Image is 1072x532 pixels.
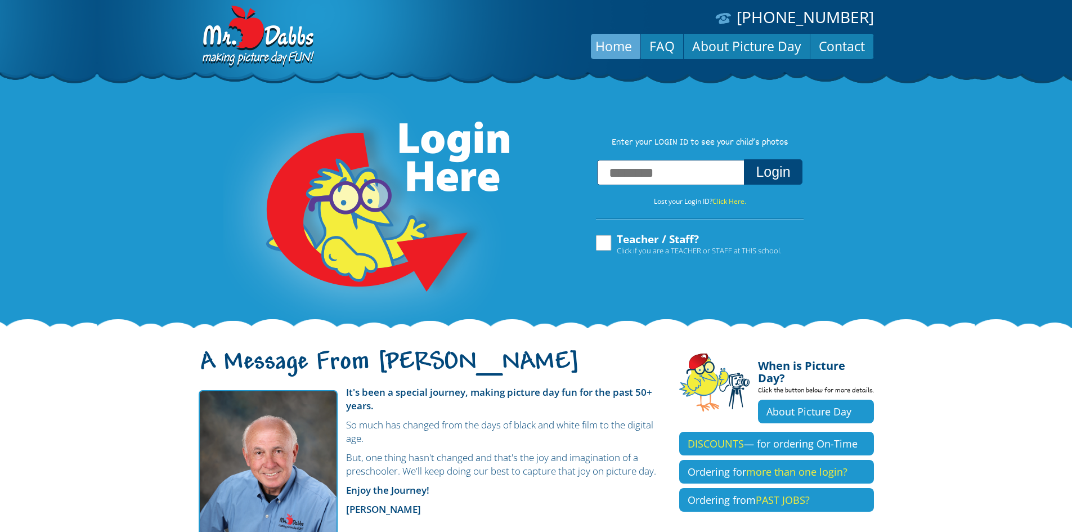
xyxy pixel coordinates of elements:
a: About Picture Day [758,400,874,423]
span: Click if you are a TEACHER or STAFF at THIS school. [617,245,782,256]
button: Login [744,159,802,185]
img: Login Here [223,93,512,329]
h4: When is Picture Day? [758,353,874,385]
span: DISCOUNTS [688,437,744,450]
p: So much has changed from the days of black and white film to the digital age. [199,418,662,445]
a: Home [587,33,640,60]
img: Dabbs Company [199,6,316,69]
strong: [PERSON_NAME] [346,503,421,516]
a: DISCOUNTS— for ordering On-Time [679,432,874,455]
span: more than one login? [746,465,847,479]
p: Click the button below for more details. [758,385,874,400]
strong: It's been a special journey, making picture day fun for the past 50+ years. [346,386,652,412]
a: Ordering formore than one login? [679,460,874,484]
a: FAQ [641,33,683,60]
label: Teacher / Staff? [594,234,782,255]
p: But, one thing hasn't changed and that's the joy and imagination of a preschooler. We'll keep doi... [199,451,662,478]
span: PAST JOBS? [756,493,810,507]
a: Contact [810,33,873,60]
a: Ordering fromPAST JOBS? [679,488,874,512]
a: [PHONE_NUMBER] [737,6,874,28]
strong: Enjoy the Journey! [346,484,429,497]
a: Click Here. [712,196,746,206]
p: Enter your LOGIN ID to see your child’s photos [585,137,815,149]
a: About Picture Day [684,33,810,60]
p: Lost your Login ID? [585,195,815,208]
h1: A Message From [PERSON_NAME] [199,357,662,381]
